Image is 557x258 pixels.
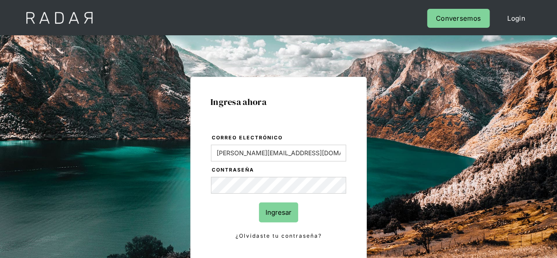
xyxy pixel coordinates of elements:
[259,202,298,222] input: Ingresar
[498,9,534,28] a: Login
[212,166,346,175] label: Contraseña
[210,97,347,107] h1: Ingresa ahora
[212,134,346,142] label: Correo electrónico
[210,133,347,241] form: Login Form
[211,145,346,161] input: bruce@wayne.com
[427,9,490,28] a: Conversemos
[211,231,346,241] a: ¿Olvidaste tu contraseña?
